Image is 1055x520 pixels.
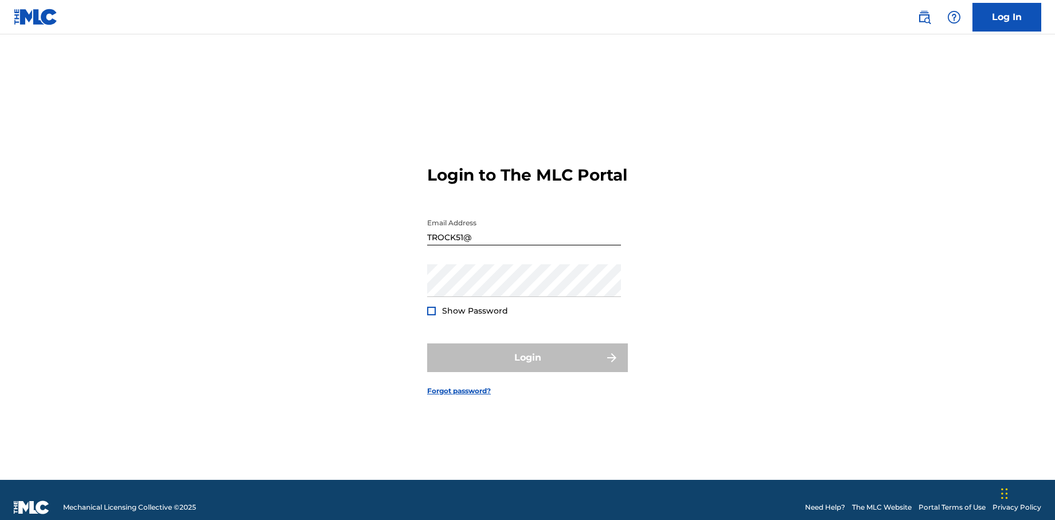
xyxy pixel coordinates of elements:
[442,306,508,316] span: Show Password
[1001,476,1008,511] div: Drag
[919,502,986,513] a: Portal Terms of Use
[917,10,931,24] img: search
[14,9,58,25] img: MLC Logo
[943,6,966,29] div: Help
[972,3,1041,32] a: Log In
[14,501,49,514] img: logo
[993,502,1041,513] a: Privacy Policy
[913,6,936,29] a: Public Search
[63,502,196,513] span: Mechanical Licensing Collective © 2025
[427,165,627,185] h3: Login to The MLC Portal
[947,10,961,24] img: help
[427,386,491,396] a: Forgot password?
[805,502,845,513] a: Need Help?
[998,465,1055,520] iframe: Chat Widget
[852,502,912,513] a: The MLC Website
